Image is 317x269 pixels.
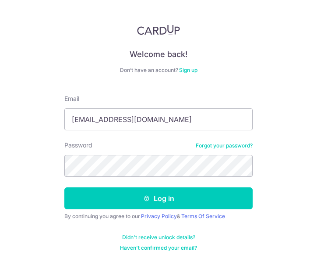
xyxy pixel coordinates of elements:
a: Sign up [179,67,197,73]
div: By continuing you agree to our & [64,213,253,220]
a: Privacy Policy [141,213,177,219]
div: Don’t have an account? [64,67,253,74]
a: Terms Of Service [181,213,225,219]
a: Didn't receive unlock details? [122,234,195,241]
img: CardUp Logo [137,25,180,35]
label: Password [64,141,92,150]
a: Forgot your password? [196,142,253,149]
h4: Welcome back! [64,49,253,60]
button: Log in [64,187,253,209]
a: Haven't confirmed your email? [120,244,197,251]
input: Enter your Email [64,108,253,130]
label: Email [64,94,79,103]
